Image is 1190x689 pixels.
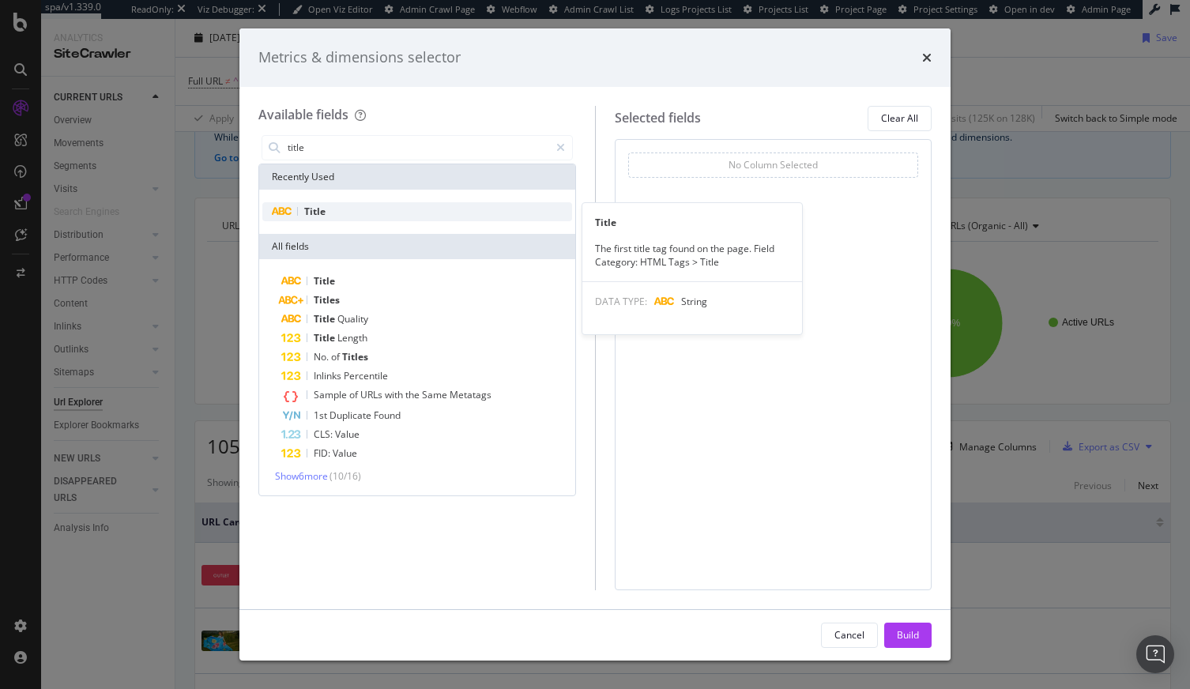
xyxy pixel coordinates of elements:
[239,28,951,661] div: modal
[881,111,918,125] div: Clear All
[330,409,374,422] span: Duplicate
[729,158,818,171] div: No Column Selected
[834,628,864,642] div: Cancel
[450,388,491,401] span: Metatags
[314,312,337,326] span: Title
[286,136,549,160] input: Search by field name
[314,446,333,460] span: FID:
[304,205,326,218] span: Title
[595,295,647,308] span: DATA TYPE:
[258,106,348,123] div: Available fields
[333,446,357,460] span: Value
[275,469,328,483] span: Show 6 more
[1136,635,1174,673] div: Open Intercom Messenger
[314,293,340,307] span: Titles
[615,109,701,127] div: Selected fields
[582,242,802,269] div: The first title tag found on the page. Field Category: HTML Tags > Title
[314,427,335,441] span: CLS:
[897,628,919,642] div: Build
[331,350,342,363] span: of
[314,350,331,363] span: No.
[314,274,335,288] span: Title
[922,47,932,68] div: times
[314,409,330,422] span: 1st
[422,388,450,401] span: Same
[405,388,422,401] span: the
[258,47,461,68] div: Metrics & dimensions selector
[681,295,707,308] span: String
[314,388,349,401] span: Sample
[884,623,932,648] button: Build
[360,388,385,401] span: URLs
[314,369,344,382] span: Inlinks
[337,312,368,326] span: Quality
[821,623,878,648] button: Cancel
[259,234,575,259] div: All fields
[582,216,802,229] div: Title
[335,427,360,441] span: Value
[385,388,405,401] span: with
[349,388,360,401] span: of
[344,369,388,382] span: Percentile
[342,350,368,363] span: Titles
[337,331,367,344] span: Length
[868,106,932,131] button: Clear All
[330,469,361,483] span: ( 10 / 16 )
[259,164,575,190] div: Recently Used
[314,331,337,344] span: Title
[374,409,401,422] span: Found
